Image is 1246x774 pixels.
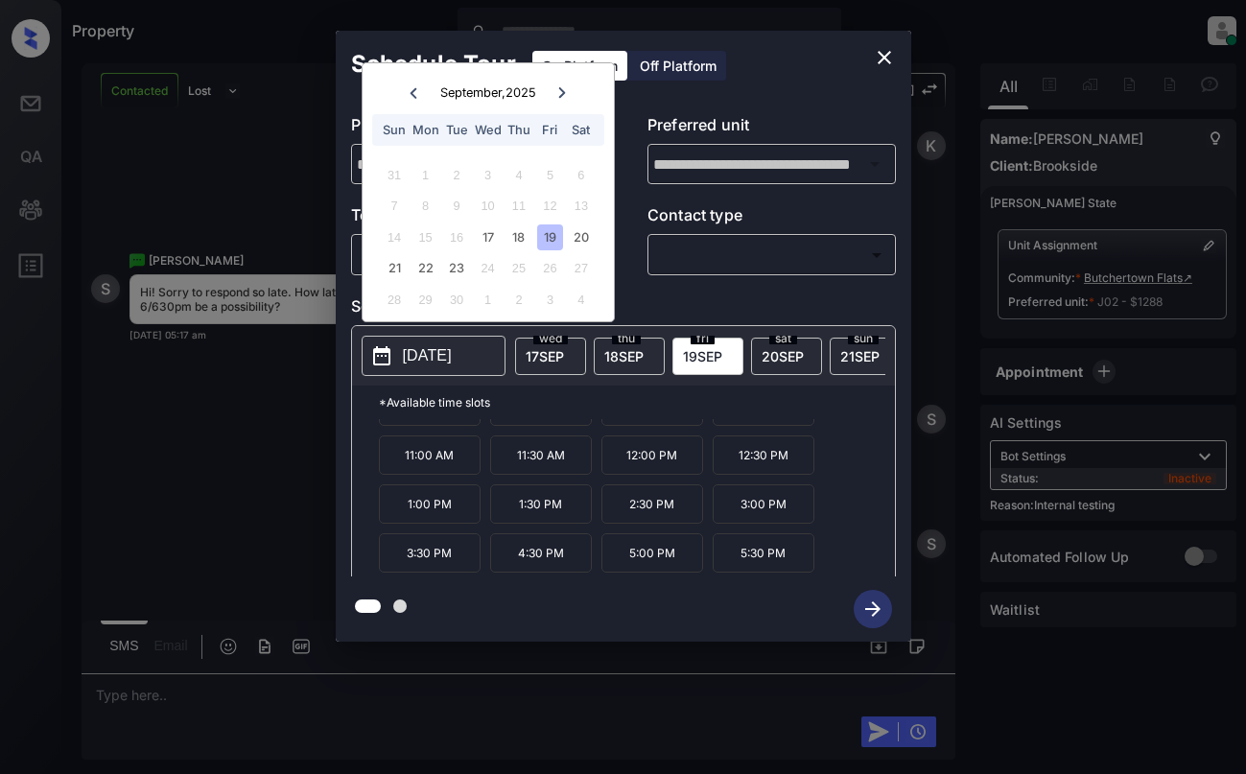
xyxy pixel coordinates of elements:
[379,533,481,573] p: 3:30 PM
[475,255,501,281] div: Not available Wednesday, September 24th, 2025
[713,484,814,524] p: 3:00 PM
[443,193,469,219] div: Not available Tuesday, September 9th, 2025
[382,193,408,219] div: Not available Sunday, September 7th, 2025
[379,386,895,419] p: *Available time slots
[379,435,481,475] p: 11:00 AM
[356,239,595,270] div: In Person
[751,338,822,375] div: date-select
[412,162,438,188] div: Not available Monday, September 1st, 2025
[568,162,594,188] div: Not available Saturday, September 6th, 2025
[601,533,703,573] p: 5:00 PM
[848,333,879,344] span: sun
[475,224,501,250] div: Choose Wednesday, September 17th, 2025
[537,117,563,143] div: Fri
[601,435,703,475] p: 12:00 PM
[630,51,726,81] div: Off Platform
[526,348,564,364] span: 17 SEP
[412,193,438,219] div: Not available Monday, September 8th, 2025
[505,162,531,188] div: Not available Thursday, September 4th, 2025
[691,333,715,344] span: fri
[382,117,408,143] div: Sun
[713,533,814,573] p: 5:30 PM
[443,162,469,188] div: Not available Tuesday, September 2nd, 2025
[368,159,607,315] div: month 2025-09
[382,162,408,188] div: Not available Sunday, August 31st, 2025
[490,484,592,524] p: 1:30 PM
[594,338,665,375] div: date-select
[403,344,452,367] p: [DATE]
[672,338,743,375] div: date-select
[612,333,641,344] span: thu
[840,348,880,364] span: 21 SEP
[475,117,501,143] div: Wed
[683,348,722,364] span: 19 SEP
[568,117,594,143] div: Sat
[351,294,896,325] p: Select slot
[537,255,563,281] div: Not available Friday, September 26th, 2025
[351,203,599,234] p: Tour type
[568,255,594,281] div: Not available Saturday, September 27th, 2025
[537,287,563,313] div: Not available Friday, October 3rd, 2025
[647,113,896,144] p: Preferred unit
[475,162,501,188] div: Not available Wednesday, September 3rd, 2025
[762,348,804,364] span: 20 SEP
[515,338,586,375] div: date-select
[382,287,408,313] div: Not available Sunday, September 28th, 2025
[336,31,531,98] h2: Schedule Tour
[505,117,531,143] div: Thu
[533,333,568,344] span: wed
[443,255,469,281] div: Choose Tuesday, September 23rd, 2025
[379,484,481,524] p: 1:00 PM
[412,224,438,250] div: Not available Monday, September 15th, 2025
[490,533,592,573] p: 4:30 PM
[537,162,563,188] div: Not available Friday, September 5th, 2025
[830,338,901,375] div: date-select
[412,287,438,313] div: Not available Monday, September 29th, 2025
[568,224,594,250] div: Choose Saturday, September 20th, 2025
[647,203,896,234] p: Contact type
[490,435,592,475] p: 11:30 AM
[443,287,469,313] div: Not available Tuesday, September 30th, 2025
[537,224,563,250] div: Choose Friday, September 19th, 2025
[601,484,703,524] p: 2:30 PM
[713,435,814,475] p: 12:30 PM
[568,193,594,219] div: Not available Saturday, September 13th, 2025
[412,255,438,281] div: Choose Monday, September 22nd, 2025
[475,193,501,219] div: Not available Wednesday, September 10th, 2025
[505,193,531,219] div: Not available Thursday, September 11th, 2025
[362,336,505,376] button: [DATE]
[537,193,563,219] div: Not available Friday, September 12th, 2025
[865,38,904,77] button: close
[604,348,644,364] span: 18 SEP
[382,255,408,281] div: Choose Sunday, September 21st, 2025
[568,287,594,313] div: Not available Saturday, October 4th, 2025
[382,224,408,250] div: Not available Sunday, September 14th, 2025
[505,287,531,313] div: Not available Thursday, October 2nd, 2025
[842,584,904,634] button: btn-next
[412,117,438,143] div: Mon
[443,117,469,143] div: Tue
[532,51,627,81] div: On Platform
[505,255,531,281] div: Not available Thursday, September 25th, 2025
[475,287,501,313] div: Not available Wednesday, October 1st, 2025
[505,224,531,250] div: Choose Thursday, September 18th, 2025
[769,333,797,344] span: sat
[351,113,599,144] p: Preferred community
[443,224,469,250] div: Not available Tuesday, September 16th, 2025
[440,85,536,100] div: September , 2025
